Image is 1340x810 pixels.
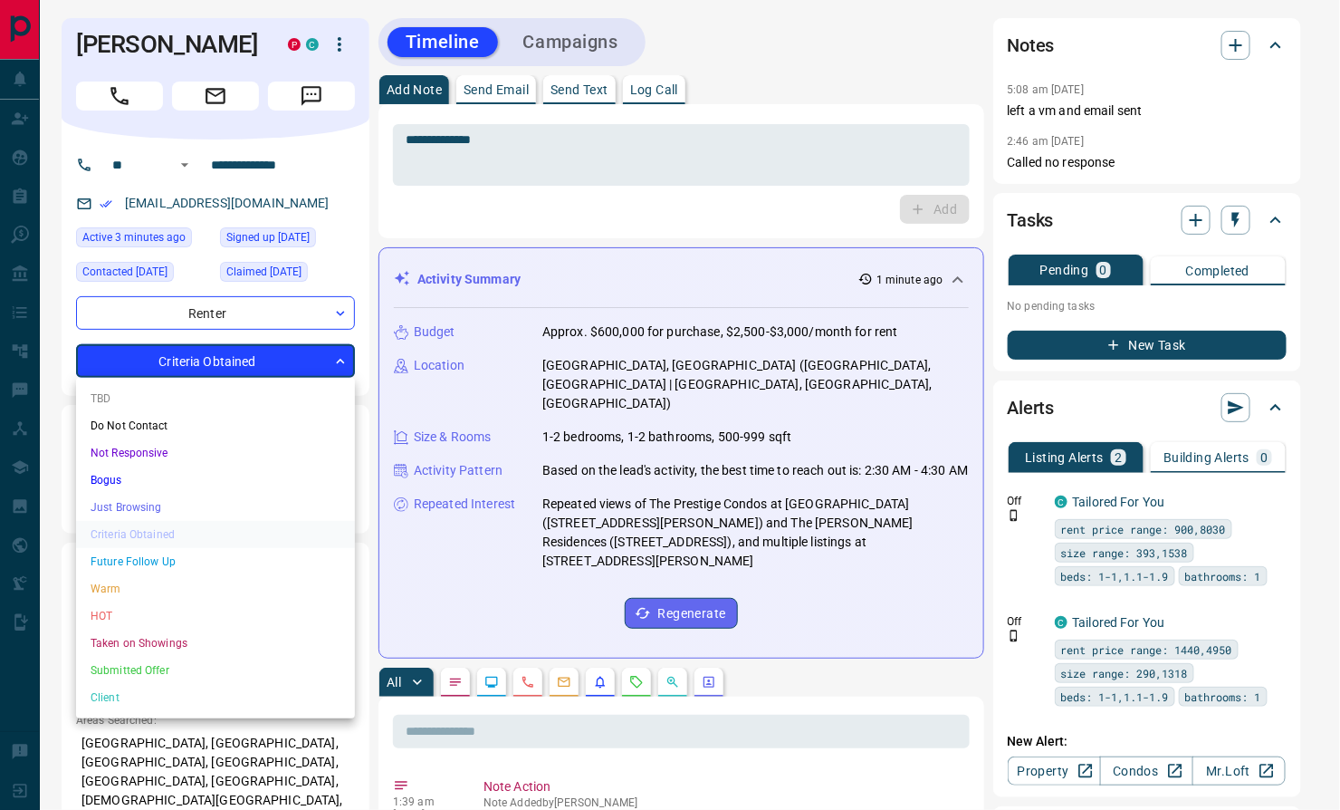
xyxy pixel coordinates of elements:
li: Future Follow Up [76,548,355,575]
li: Not Responsive [76,439,355,467]
li: Bogus [76,467,355,494]
li: Just Browsing [76,494,355,521]
li: HOT [76,603,355,630]
li: Do Not Contact [76,412,355,439]
li: Warm [76,575,355,603]
li: TBD [76,385,355,412]
li: Taken on Showings [76,630,355,657]
li: Client [76,684,355,711]
li: Submitted Offer [76,657,355,684]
